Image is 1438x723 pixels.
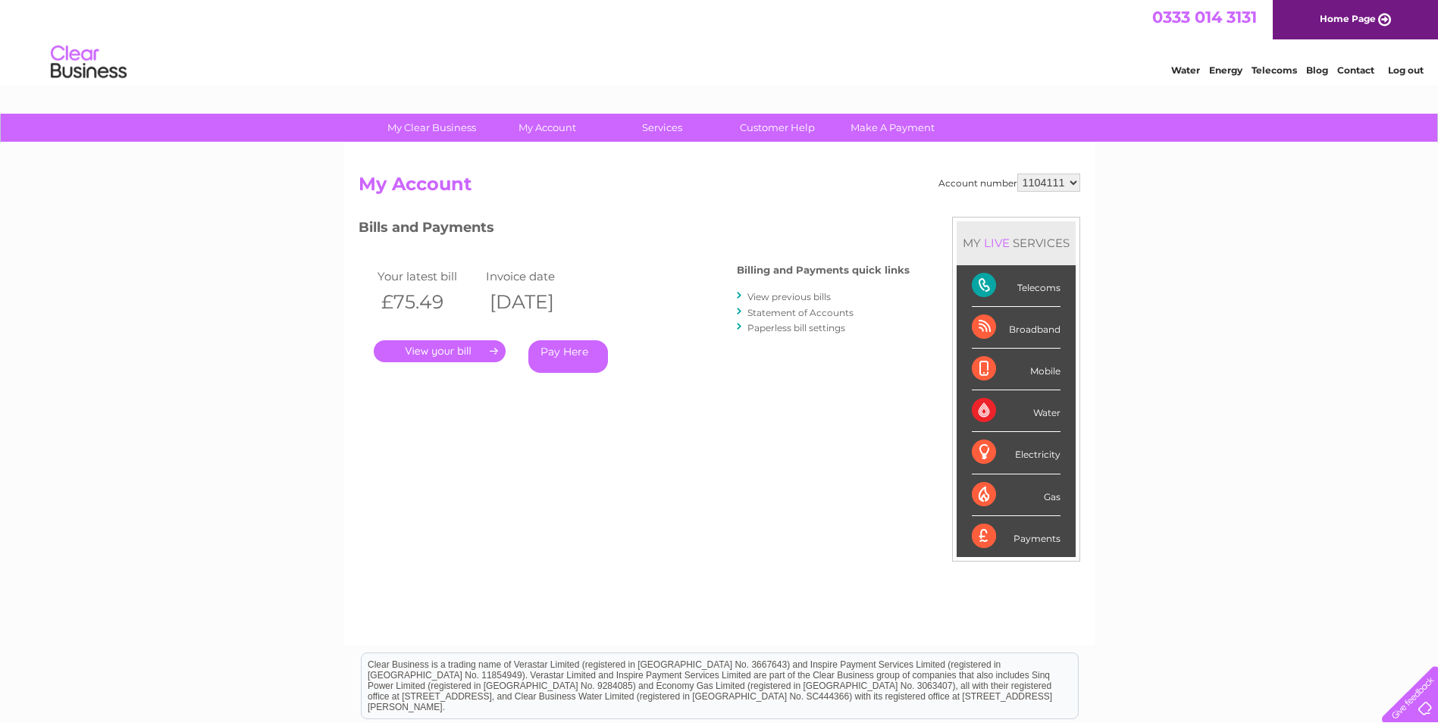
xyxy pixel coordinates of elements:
[359,174,1080,202] h2: My Account
[972,390,1060,432] div: Water
[50,39,127,86] img: logo.png
[957,221,1076,264] div: MY SERVICES
[374,286,483,318] th: £75.49
[972,349,1060,390] div: Mobile
[972,474,1060,516] div: Gas
[747,307,854,318] a: Statement of Accounts
[972,516,1060,557] div: Payments
[600,114,725,142] a: Services
[830,114,955,142] a: Make A Payment
[359,217,910,243] h3: Bills and Payments
[747,322,845,333] a: Paperless bill settings
[737,264,910,276] h4: Billing and Payments quick links
[747,291,831,302] a: View previous bills
[374,266,483,286] td: Your latest bill
[1171,64,1200,76] a: Water
[972,432,1060,474] div: Electricity
[972,265,1060,307] div: Telecoms
[374,340,506,362] a: .
[528,340,608,373] a: Pay Here
[972,307,1060,349] div: Broadband
[1152,8,1257,27] a: 0333 014 3131
[1337,64,1374,76] a: Contact
[1209,64,1242,76] a: Energy
[981,236,1013,250] div: LIVE
[1388,64,1424,76] a: Log out
[482,286,591,318] th: [DATE]
[715,114,840,142] a: Customer Help
[1306,64,1328,76] a: Blog
[938,174,1080,192] div: Account number
[482,266,591,286] td: Invoice date
[1252,64,1297,76] a: Telecoms
[484,114,609,142] a: My Account
[362,8,1078,74] div: Clear Business is a trading name of Verastar Limited (registered in [GEOGRAPHIC_DATA] No. 3667643...
[369,114,494,142] a: My Clear Business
